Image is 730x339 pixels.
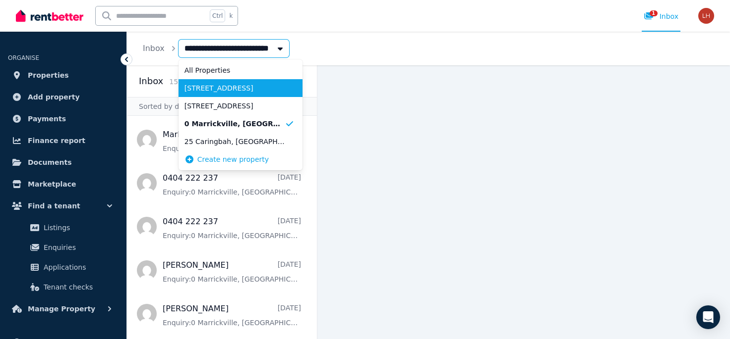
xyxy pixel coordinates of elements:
span: [STREET_ADDRESS] [184,83,285,93]
a: Payments [8,109,119,129]
span: Listings [44,222,111,234]
nav: Breadcrumb [127,32,301,65]
span: Tenant checks [44,281,111,293]
span: Finance report [28,135,85,146]
span: 15 message s [169,78,213,86]
span: k [229,12,233,20]
img: RentBetter [16,8,83,23]
a: Marketplace [8,174,119,194]
span: [STREET_ADDRESS] [184,101,285,111]
h2: Inbox [139,74,163,88]
a: Finance report [8,131,119,150]
span: Documents [28,156,72,168]
span: 1 [650,10,658,16]
div: Open Intercom Messenger [696,305,720,329]
a: Properties [8,65,119,85]
button: Find a tenant [8,196,119,216]
a: Listings [12,218,115,238]
a: Tenant checks [12,277,115,297]
a: Applications [12,257,115,277]
span: Find a tenant [28,200,80,212]
a: Documents [8,152,119,172]
span: Payments [28,113,66,125]
img: LINDA HAMAMDJIAN [698,8,714,24]
span: All Properties [184,65,285,75]
span: Marketplace [28,178,76,190]
span: Manage Property [28,303,95,315]
a: 0404 222 237[DATE]Enquiry:0 Marrickville, [GEOGRAPHIC_DATA]. [163,216,301,241]
a: Mark16 hours agoEnquiry:0 Marrickville, [GEOGRAPHIC_DATA]. [163,129,301,153]
span: Add property [28,91,80,103]
a: [PERSON_NAME][DATE]Enquiry:0 Marrickville, [GEOGRAPHIC_DATA]. [163,259,301,284]
a: Enquiries [12,238,115,257]
a: [PERSON_NAME][DATE]Enquiry:0 Marrickville, [GEOGRAPHIC_DATA]. [163,303,301,328]
span: Create new property [197,154,269,164]
a: Inbox [143,44,165,53]
span: Ctrl [210,9,225,22]
span: Properties [28,69,69,81]
span: Enquiries [44,242,111,253]
div: Inbox [644,11,678,21]
nav: Message list [127,116,317,339]
span: 25 Caringbah, [GEOGRAPHIC_DATA] [184,137,285,146]
a: 0404 222 237[DATE]Enquiry:0 Marrickville, [GEOGRAPHIC_DATA]. [163,172,301,197]
div: Sorted by date [127,97,317,116]
button: Manage Property [8,299,119,319]
span: Applications [44,261,111,273]
span: ORGANISE [8,54,39,61]
a: Add property [8,87,119,107]
span: 0 Marrickville, [GEOGRAPHIC_DATA] [184,119,285,129]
